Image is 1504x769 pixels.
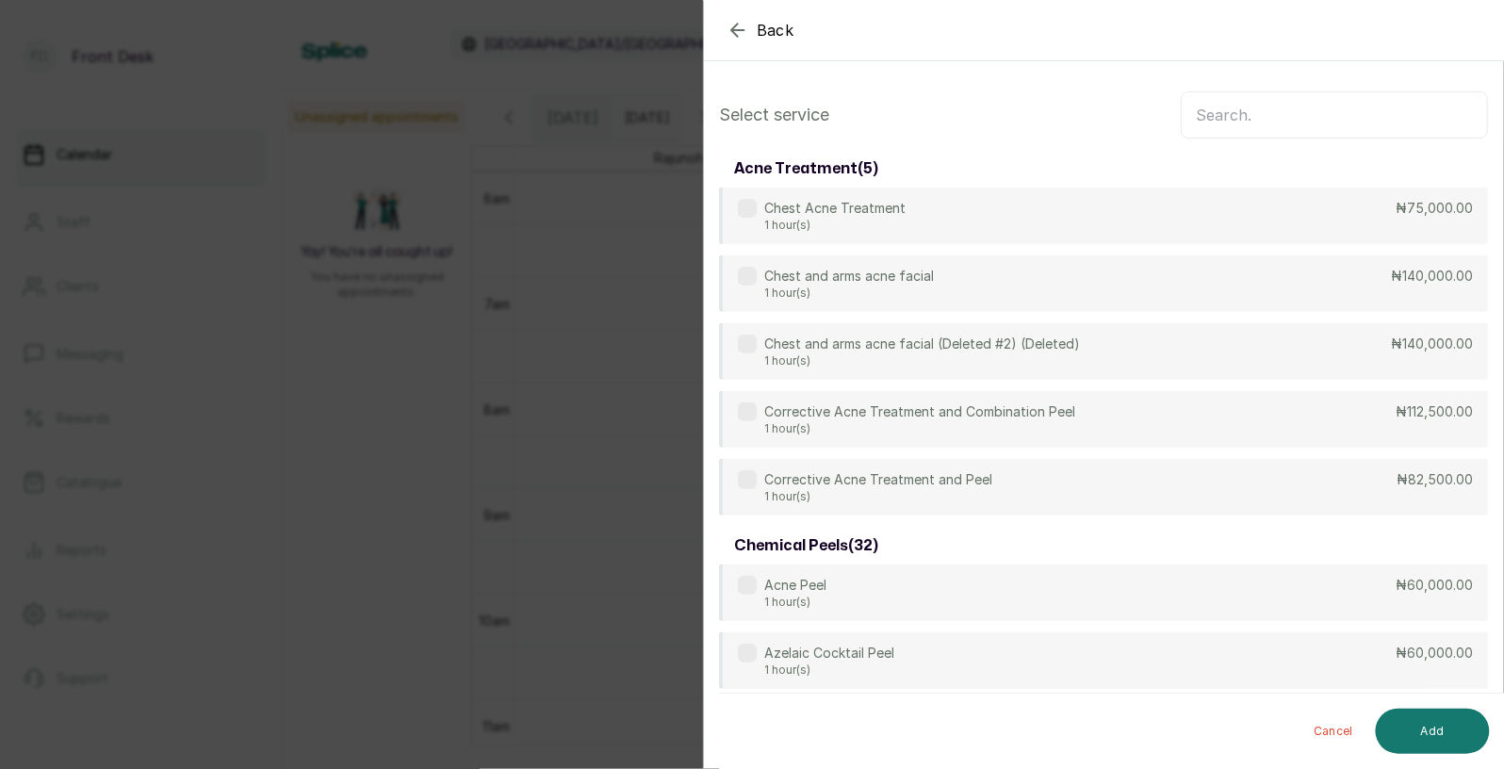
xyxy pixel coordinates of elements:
p: 1 hour(s) [764,595,826,610]
button: Cancel [1299,709,1368,754]
p: 1 hour(s) [764,286,934,301]
p: ₦75,000.00 [1396,199,1473,218]
h3: acne treatment ( 5 ) [734,157,878,180]
p: Chest Acne Treatment [764,199,906,218]
p: 1 hour(s) [764,421,1075,436]
p: ₦112,500.00 [1396,402,1473,421]
button: Add [1376,709,1490,754]
p: ₦60,000.00 [1396,644,1473,663]
p: 1 hour(s) [764,489,992,504]
p: 1 hour(s) [764,663,894,678]
p: 1 hour(s) [764,353,1080,368]
p: ₦140,000.00 [1391,335,1473,353]
input: Search. [1181,91,1488,139]
span: Back [757,19,794,41]
p: Corrective Acne Treatment and Combination Peel [764,402,1075,421]
h3: chemical peels ( 32 ) [734,534,878,557]
p: Chest and arms acne facial [764,267,934,286]
p: Select service [719,102,829,128]
p: Chest and arms acne facial (Deleted #2) (Deleted) [764,335,1080,353]
p: ₦60,000.00 [1396,576,1473,595]
p: ₦140,000.00 [1391,267,1473,286]
p: Corrective Acne Treatment and Peel [764,470,992,489]
button: Back [727,19,794,41]
p: ₦82,500.00 [1397,470,1473,489]
p: Azelaic Cocktail Peel [764,644,894,663]
p: Acne Peel [764,576,826,595]
p: 1 hour(s) [764,218,906,233]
